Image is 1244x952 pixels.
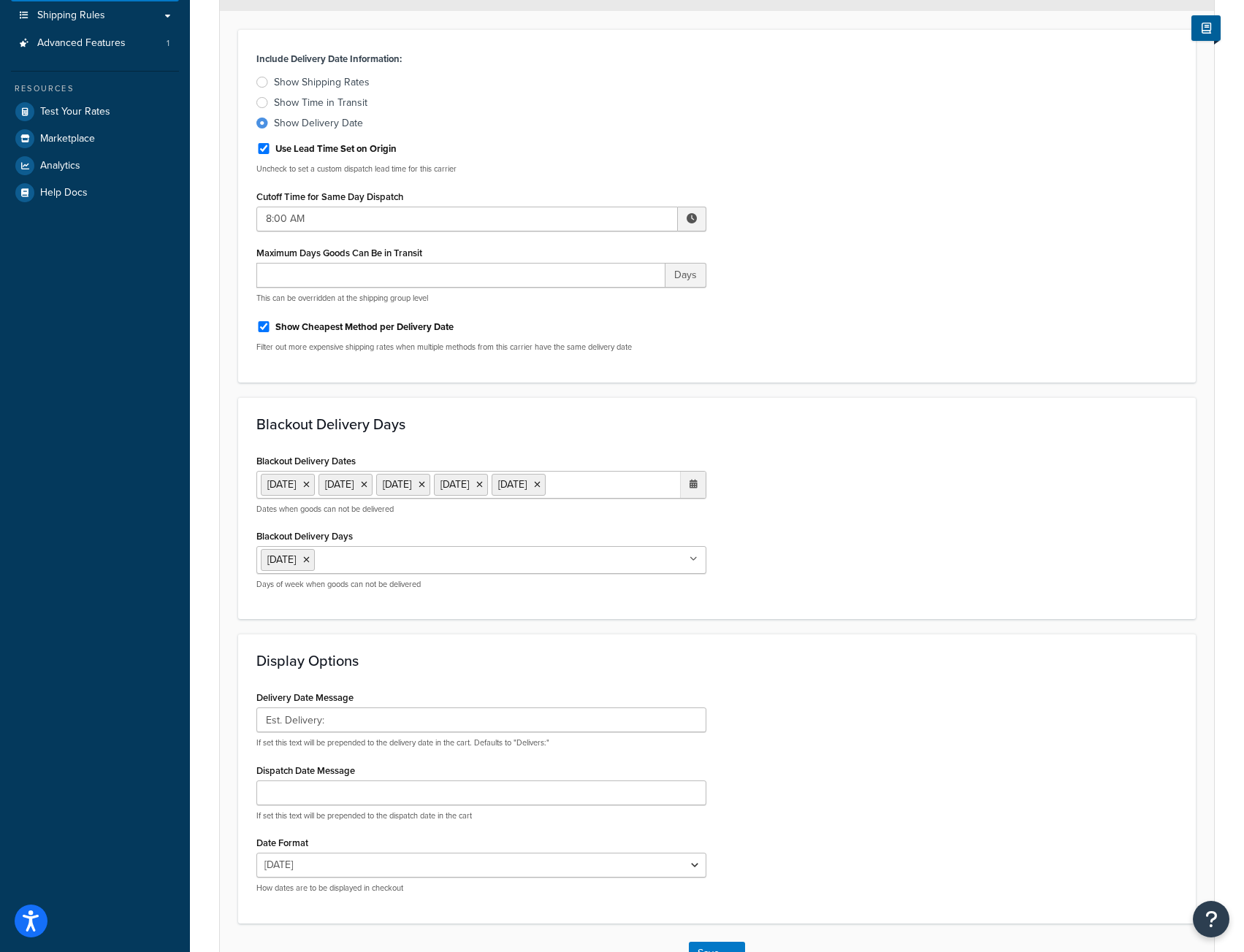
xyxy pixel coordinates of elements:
label: Maximum Days Goods Can Be in Transit [256,247,422,258]
span: [DATE] [267,552,296,567]
label: Dispatch Date Message [256,765,355,776]
div: Show Time in Transit [274,96,367,110]
span: Analytics [40,160,80,172]
label: Use Lead Time Set on Origin [275,142,397,156]
p: Days of week when goods can not be delivered [256,579,706,590]
label: Date Format [256,837,308,848]
p: How dates are to be displayed in checkout [256,883,706,894]
span: Advanced Features [37,37,126,50]
h3: Display Options [256,653,1178,669]
span: Marketplace [40,133,95,145]
li: [DATE] [492,474,546,496]
div: Show Shipping Rates [274,75,370,90]
label: Show Cheapest Method per Delivery Date [275,320,454,334]
span: Days [665,263,706,288]
a: Help Docs [11,180,179,206]
button: Open Resource Center [1193,901,1229,937]
p: Uncheck to set a custom dispatch lead time for this carrier [256,164,706,174]
p: If set this text will be prepended to the delivery date in the cart. Defaults to "Delivers:" [256,737,706,748]
label: Blackout Delivery Days [256,531,353,542]
button: Show Help Docs [1191,15,1221,41]
li: Advanced Features [11,30,179,57]
p: This can be overridden at the shipping group level [256,293,706,304]
p: Dates when goods can not be delivered [256,504,706,515]
a: Analytics [11,153,179,179]
p: If set this text will be prepended to the dispatch date in the cart [256,810,706,821]
li: [DATE] [376,474,430,496]
h3: Blackout Delivery Days [256,416,1178,432]
label: Cutoff Time for Same Day Dispatch [256,191,403,202]
li: [DATE] [434,474,488,496]
li: [DATE] [318,474,373,496]
div: Show Delivery Date [274,116,363,131]
span: Shipping Rules [37,9,105,22]
label: Blackout Delivery Dates [256,456,356,467]
li: [DATE] [261,474,315,496]
input: Delivers: [256,707,706,732]
span: 1 [167,37,169,50]
a: Marketplace [11,126,179,152]
p: Filter out more expensive shipping rates when multiple methods from this carrier have the same de... [256,342,706,353]
span: Help Docs [40,187,88,199]
div: Resources [11,82,179,95]
span: Test Your Rates [40,106,110,118]
label: Delivery Date Message [256,692,354,703]
label: Include Delivery Date Information: [256,49,402,69]
a: Shipping Rules [11,2,179,29]
a: Advanced Features1 [11,30,179,57]
a: Test Your Rates [11,99,179,125]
